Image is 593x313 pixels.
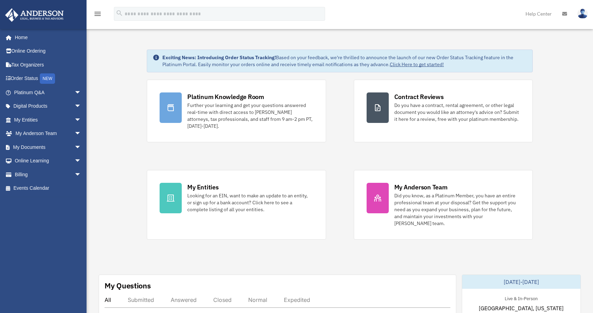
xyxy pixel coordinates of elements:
[40,73,55,84] div: NEW
[499,294,543,302] div: Live & In-Person
[5,99,92,113] a: Digital Productsarrow_drop_down
[74,168,88,182] span: arrow_drop_down
[5,58,92,72] a: Tax Organizers
[5,140,92,154] a: My Documentsarrow_drop_down
[390,61,444,68] a: Click Here to get started!
[147,170,326,240] a: My Entities Looking for an EIN, want to make an update to an entity, or sign up for a bank accoun...
[5,127,92,141] a: My Anderson Teamarrow_drop_down
[74,127,88,141] span: arrow_drop_down
[394,192,520,227] div: Did you know, as a Platinum Member, you have an entire professional team at your disposal? Get th...
[248,296,267,303] div: Normal
[577,9,588,19] img: User Pic
[394,102,520,123] div: Do you have a contract, rental agreement, or other legal document you would like an attorney's ad...
[213,296,232,303] div: Closed
[171,296,197,303] div: Answered
[479,304,564,312] span: [GEOGRAPHIC_DATA], [US_STATE]
[5,44,92,58] a: Online Ordering
[5,154,92,168] a: Online Learningarrow_drop_down
[93,10,102,18] i: menu
[128,296,154,303] div: Submitted
[354,80,533,142] a: Contract Reviews Do you have a contract, rental agreement, or other legal document you would like...
[5,72,92,86] a: Order StatusNEW
[74,86,88,100] span: arrow_drop_down
[187,183,218,191] div: My Entities
[162,54,527,68] div: Based on your feedback, we're thrilled to announce the launch of our new Order Status Tracking fe...
[5,86,92,99] a: Platinum Q&Aarrow_drop_down
[5,113,92,127] a: My Entitiesarrow_drop_down
[74,99,88,114] span: arrow_drop_down
[3,8,66,22] img: Anderson Advisors Platinum Portal
[162,54,276,61] strong: Exciting News: Introducing Order Status Tracking!
[187,192,313,213] div: Looking for an EIN, want to make an update to an entity, or sign up for a bank account? Click her...
[74,140,88,154] span: arrow_drop_down
[354,170,533,240] a: My Anderson Team Did you know, as a Platinum Member, you have an entire professional team at your...
[284,296,310,303] div: Expedited
[105,296,111,303] div: All
[5,181,92,195] a: Events Calendar
[5,30,88,44] a: Home
[394,92,444,101] div: Contract Reviews
[74,154,88,168] span: arrow_drop_down
[74,113,88,127] span: arrow_drop_down
[105,280,151,291] div: My Questions
[116,9,123,17] i: search
[147,80,326,142] a: Platinum Knowledge Room Further your learning and get your questions answered real-time with dire...
[394,183,448,191] div: My Anderson Team
[93,12,102,18] a: menu
[187,102,313,129] div: Further your learning and get your questions answered real-time with direct access to [PERSON_NAM...
[462,275,581,289] div: [DATE]-[DATE]
[5,168,92,181] a: Billingarrow_drop_down
[187,92,264,101] div: Platinum Knowledge Room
